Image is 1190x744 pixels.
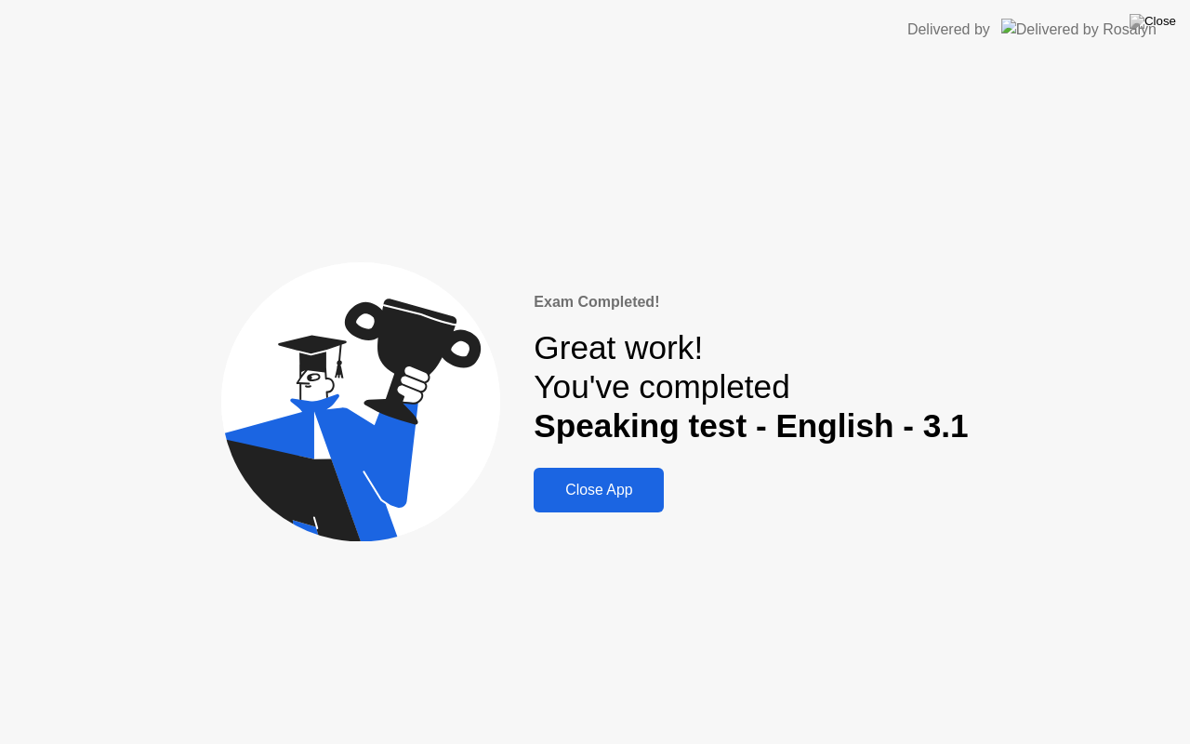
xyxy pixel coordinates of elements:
[539,482,658,498] div: Close App
[907,19,990,41] div: Delivered by
[534,407,968,444] b: Speaking test - English - 3.1
[1130,14,1176,29] img: Close
[534,291,968,313] div: Exam Completed!
[534,328,968,446] div: Great work! You've completed
[534,468,664,512] button: Close App
[1001,19,1157,40] img: Delivered by Rosalyn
